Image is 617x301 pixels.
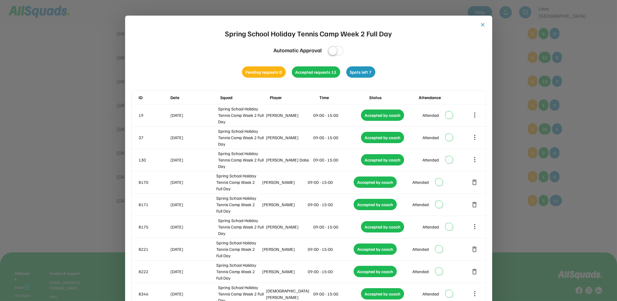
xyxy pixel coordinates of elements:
[266,112,312,118] div: [PERSON_NAME]
[216,240,261,259] div: Spring School Holiday Tennis Camp Week 2 Full Day
[354,177,397,188] div: Accepted by coach
[216,262,261,281] div: Spring School Holiday Tennis Camp Week 2 Full Day
[139,112,169,118] div: 19
[412,201,429,208] div: Attended
[139,201,169,208] div: 8171
[139,246,169,252] div: 8221
[218,150,265,169] div: Spring School Holiday Tennis Camp Week 2 Full Day
[218,128,265,147] div: Spring School Holiday Tennis Camp Week 2 Full Day
[422,112,439,118] div: Attended
[225,28,392,39] div: Spring School Holiday Tennis Camp Week 2 Full Day
[422,291,439,297] div: Attended
[480,22,486,28] button: close
[218,217,265,236] div: Spring School Holiday Tennis Camp Week 2 Full Day
[422,224,439,230] div: Attended
[171,291,217,297] div: [DATE]
[171,179,215,185] div: [DATE]
[308,268,353,275] div: 09:00 - 15:00
[314,134,360,141] div: 09:00 - 15:00
[422,134,439,141] div: Attended
[361,288,404,299] div: Accepted by coach
[266,288,312,300] div: [DEMOGRAPHIC_DATA][PERSON_NAME]
[216,173,261,192] div: Spring School Holiday Tennis Camp Week 2 Full Day
[262,246,307,252] div: [PERSON_NAME]
[242,66,286,78] div: Pending requests 0
[171,246,215,252] div: [DATE]
[314,112,360,118] div: 09:00 - 15:00
[314,291,360,297] div: 09:00 - 15:00
[369,94,418,101] div: Status
[354,243,397,255] div: Accepted by coach
[346,66,375,78] div: Spots left 7
[262,268,307,275] div: [PERSON_NAME]
[273,46,322,54] div: Automatic Approval
[139,268,169,275] div: 8222
[361,132,404,143] div: Accepted by coach
[171,112,217,118] div: [DATE]
[308,179,353,185] div: 09:00 - 15:00
[139,134,169,141] div: 37
[218,106,265,125] div: Spring School Holiday Tennis Camp Week 2 Full Day
[266,224,312,230] div: [PERSON_NAME]
[471,201,478,208] button: delete
[471,179,478,186] button: delete
[361,154,404,165] div: Accepted by coach
[171,94,219,101] div: Date
[361,221,404,232] div: Accepted by coach
[412,246,429,252] div: Attended
[139,224,169,230] div: 8175
[292,66,340,78] div: Accepted requests 13
[361,110,404,121] div: Accepted by coach
[314,224,360,230] div: 09:00 - 15:00
[262,179,307,185] div: [PERSON_NAME]
[419,94,467,101] div: Attendance
[171,268,215,275] div: [DATE]
[171,224,217,230] div: [DATE]
[412,179,429,185] div: Attended
[308,201,353,208] div: 09:00 - 15:00
[471,268,478,275] button: delete
[308,246,353,252] div: 09:00 - 15:00
[262,201,307,208] div: [PERSON_NAME]
[220,94,269,101] div: Squad
[139,291,169,297] div: 8346
[266,157,312,163] div: [PERSON_NAME] Dobe
[266,134,312,141] div: [PERSON_NAME]
[471,246,478,253] button: delete
[139,157,169,163] div: 130
[216,195,261,214] div: Spring School Holiday Tennis Camp Week 2 Full Day
[422,157,439,163] div: Attended
[139,179,169,185] div: 8170
[412,268,429,275] div: Attended
[270,94,318,101] div: Player
[319,94,368,101] div: Time
[314,157,360,163] div: 09:00 - 15:00
[354,266,397,277] div: Accepted by coach
[171,157,217,163] div: [DATE]
[354,199,397,210] div: Accepted by coach
[139,94,169,101] div: ID
[171,201,215,208] div: [DATE]
[171,134,217,141] div: [DATE]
